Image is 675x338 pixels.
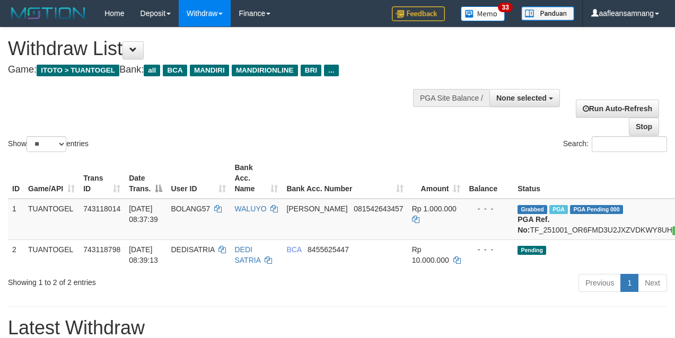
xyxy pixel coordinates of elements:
[469,244,509,255] div: - - -
[8,38,440,59] h1: Withdraw List
[24,199,79,240] td: TUANTOGEL
[171,245,214,254] span: DEDISATRIA
[408,158,465,199] th: Amount: activate to sort column ascending
[412,245,449,264] span: Rp 10.000.000
[489,89,560,107] button: None selected
[8,158,24,199] th: ID
[27,136,66,152] select: Showentries
[8,199,24,240] td: 1
[412,204,457,213] span: Rp 1.000.000
[354,204,403,213] span: Copy 081542643457 to clipboard
[234,204,266,213] a: WALUYO
[24,158,79,199] th: Game/API: activate to sort column ascending
[8,136,89,152] label: Show entries
[129,245,158,264] span: [DATE] 08:39:13
[163,65,187,76] span: BCA
[578,274,621,292] a: Previous
[576,100,659,118] a: Run Auto-Refresh
[24,239,79,270] td: TUANTOGEL
[620,274,638,292] a: 1
[234,245,260,264] a: DEDI SATRIA
[498,3,512,12] span: 33
[232,65,298,76] span: MANDIRIONLINE
[190,65,229,76] span: MANDIRI
[518,246,546,255] span: Pending
[282,158,407,199] th: Bank Acc. Number: activate to sort column ascending
[8,5,89,21] img: MOTION_logo.png
[629,118,659,136] a: Stop
[324,65,338,76] span: ...
[286,245,301,254] span: BCA
[563,136,667,152] label: Search:
[83,204,120,213] span: 743118014
[392,6,445,21] img: Feedback.jpg
[286,204,347,213] span: [PERSON_NAME]
[413,89,489,107] div: PGA Site Balance /
[496,94,547,102] span: None selected
[171,204,210,213] span: BOLANG57
[308,245,349,254] span: Copy 8455625447 to clipboard
[638,274,667,292] a: Next
[518,215,549,234] b: PGA Ref. No:
[79,158,125,199] th: Trans ID: activate to sort column ascending
[464,158,513,199] th: Balance
[461,6,505,21] img: Button%20Memo.svg
[301,65,321,76] span: BRI
[125,158,166,199] th: Date Trans.: activate to sort column descending
[8,65,440,75] h4: Game: Bank:
[166,158,230,199] th: User ID: activate to sort column ascending
[83,245,120,254] span: 743118798
[592,136,667,152] input: Search:
[144,65,160,76] span: all
[570,205,623,214] span: PGA Pending
[129,204,158,224] span: [DATE] 08:37:39
[230,158,282,199] th: Bank Acc. Name: activate to sort column ascending
[469,203,509,214] div: - - -
[37,65,119,76] span: ITOTO > TUANTOGEL
[549,205,568,214] span: Marked by aafchonlypin
[521,6,574,21] img: panduan.png
[8,273,273,288] div: Showing 1 to 2 of 2 entries
[8,239,24,270] td: 2
[518,205,547,214] span: Grabbed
